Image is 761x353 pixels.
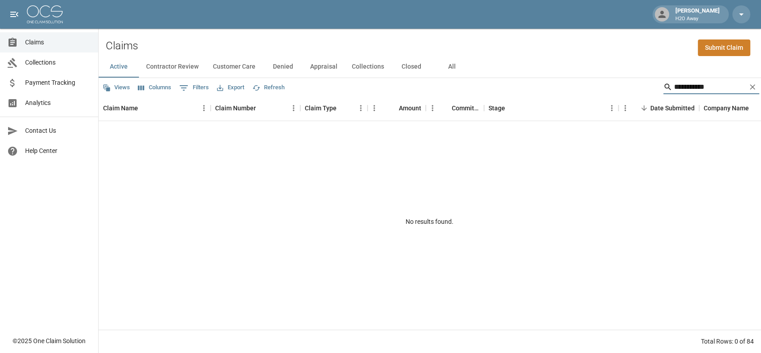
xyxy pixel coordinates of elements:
div: Company Name [704,96,749,121]
button: All [432,56,472,78]
button: Sort [138,102,151,114]
button: Menu [368,101,381,115]
div: [PERSON_NAME] [672,6,723,22]
div: © 2025 One Claim Solution [13,336,86,345]
button: Show filters [177,81,211,95]
div: Claim Number [215,96,256,121]
span: Claims [25,38,91,47]
button: Menu [605,101,618,115]
div: Date Submitted [618,96,699,121]
div: Claim Number [211,96,300,121]
h2: Claims [106,39,138,52]
button: Sort [386,102,399,114]
div: Amount [368,96,426,121]
div: Total Rows: 0 of 84 [701,337,754,346]
span: Analytics [25,98,91,108]
button: Sort [439,102,452,114]
button: Select columns [136,81,173,95]
span: Contact Us [25,126,91,135]
button: Active [99,56,139,78]
button: Menu [197,101,211,115]
span: Payment Tracking [25,78,91,87]
button: Clear [746,80,759,94]
button: Contractor Review [139,56,206,78]
button: Closed [391,56,432,78]
img: ocs-logo-white-transparent.png [27,5,63,23]
span: Collections [25,58,91,67]
button: Sort [505,102,518,114]
button: Views [100,81,132,95]
button: Refresh [250,81,287,95]
div: dynamic tabs [99,56,761,78]
div: Search [663,80,759,96]
div: Stage [484,96,618,121]
button: Sort [256,102,268,114]
button: Customer Care [206,56,263,78]
button: Menu [618,101,632,115]
div: Amount [399,96,421,121]
span: Help Center [25,146,91,156]
div: Claim Type [300,96,368,121]
button: Menu [287,101,300,115]
p: H2O Away [675,15,720,23]
div: Claim Name [103,96,138,121]
div: Stage [489,96,505,121]
button: Menu [426,101,439,115]
button: Export [215,81,246,95]
div: Claim Name [99,96,211,121]
div: Claim Type [305,96,337,121]
div: Date Submitted [650,96,695,121]
button: Menu [354,101,368,115]
a: Submit Claim [698,39,750,56]
div: Committed Amount [426,96,484,121]
button: open drawer [5,5,23,23]
button: Sort [337,102,349,114]
button: Collections [345,56,391,78]
button: Sort [638,102,650,114]
button: Appraisal [303,56,345,78]
button: Denied [263,56,303,78]
div: No results found. [99,121,761,322]
div: Committed Amount [452,96,480,121]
